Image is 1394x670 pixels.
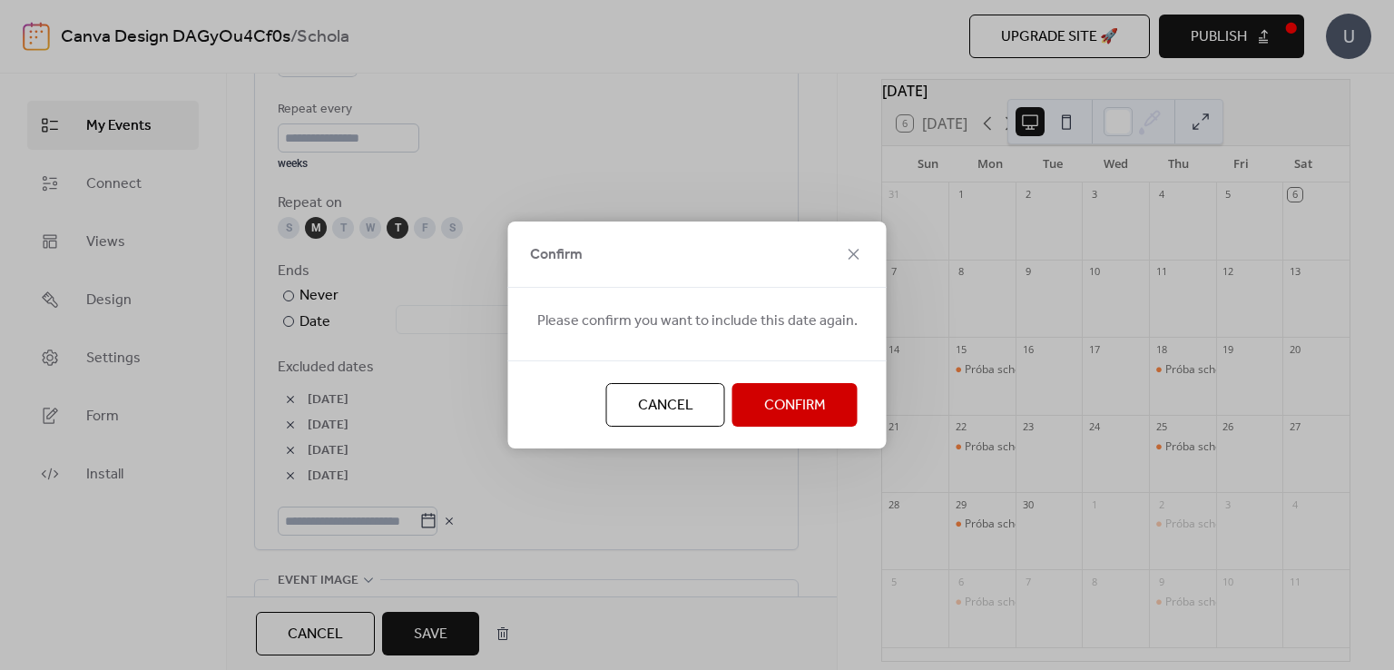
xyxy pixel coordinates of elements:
span: Confirm [530,244,583,266]
button: Cancel [606,383,725,427]
span: Confirm [764,395,826,417]
span: Please confirm you want to include this date again. [537,310,858,332]
button: Confirm [732,383,858,427]
span: Cancel [638,395,693,417]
